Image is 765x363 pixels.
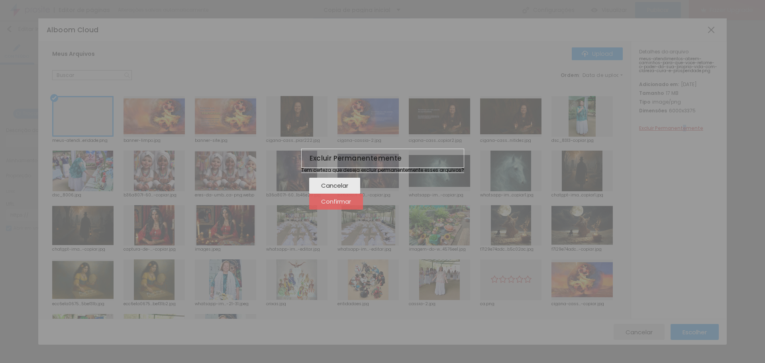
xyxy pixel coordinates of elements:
span: Confirmar [321,198,351,205]
span: Excluir Permanentemente [310,153,402,163]
span: Tem certeza que deseja excluir permanentemente esses arquivos? [301,167,464,173]
span: Cancelar [321,182,348,189]
button: Confirmar [309,194,363,210]
button: Cancelar [309,178,360,194]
